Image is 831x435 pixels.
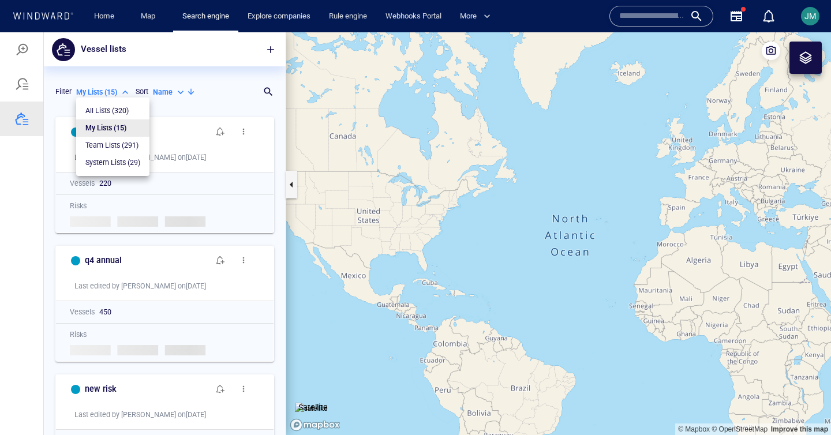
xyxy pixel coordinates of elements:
button: JM [799,5,822,28]
button: Map [132,6,169,27]
a: Map [136,6,164,27]
span: More [460,10,491,23]
p: Team Lists ( 291 ) [85,108,138,118]
p: System Lists ( 29 ) [85,125,140,136]
button: More [455,6,500,27]
a: Webhooks Portal [381,6,446,27]
a: Explore companies [243,6,315,27]
a: Search engine [178,6,234,27]
p: All Lists ( 320 ) [85,73,129,84]
div: Notification center [762,9,776,23]
span: JM [804,12,816,21]
button: Home [85,6,122,27]
a: Rule engine [324,6,372,27]
iframe: Chat [782,383,822,426]
p: My Lists ( 15 ) [85,91,126,101]
a: Home [89,6,119,27]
